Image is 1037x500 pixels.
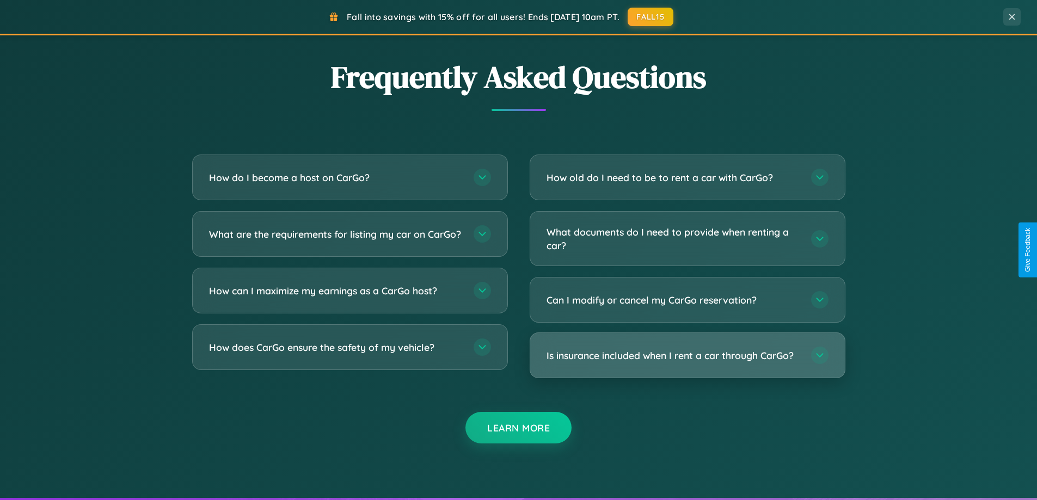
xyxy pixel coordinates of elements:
h3: How can I maximize my earnings as a CarGo host? [209,284,463,298]
h3: How do I become a host on CarGo? [209,171,463,184]
h3: What are the requirements for listing my car on CarGo? [209,227,463,241]
h3: Can I modify or cancel my CarGo reservation? [547,293,800,307]
h3: Is insurance included when I rent a car through CarGo? [547,349,800,362]
h2: Frequently Asked Questions [192,56,845,98]
iframe: Intercom live chat [11,463,37,489]
h3: How old do I need to be to rent a car with CarGo? [547,171,800,184]
button: Learn More [465,412,572,443]
h3: What documents do I need to provide when renting a car? [547,225,800,252]
span: Fall into savings with 15% off for all users! Ends [DATE] 10am PT. [347,11,619,22]
button: FALL15 [628,8,673,26]
div: Give Feedback [1024,228,1032,272]
h3: How does CarGo ensure the safety of my vehicle? [209,341,463,354]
